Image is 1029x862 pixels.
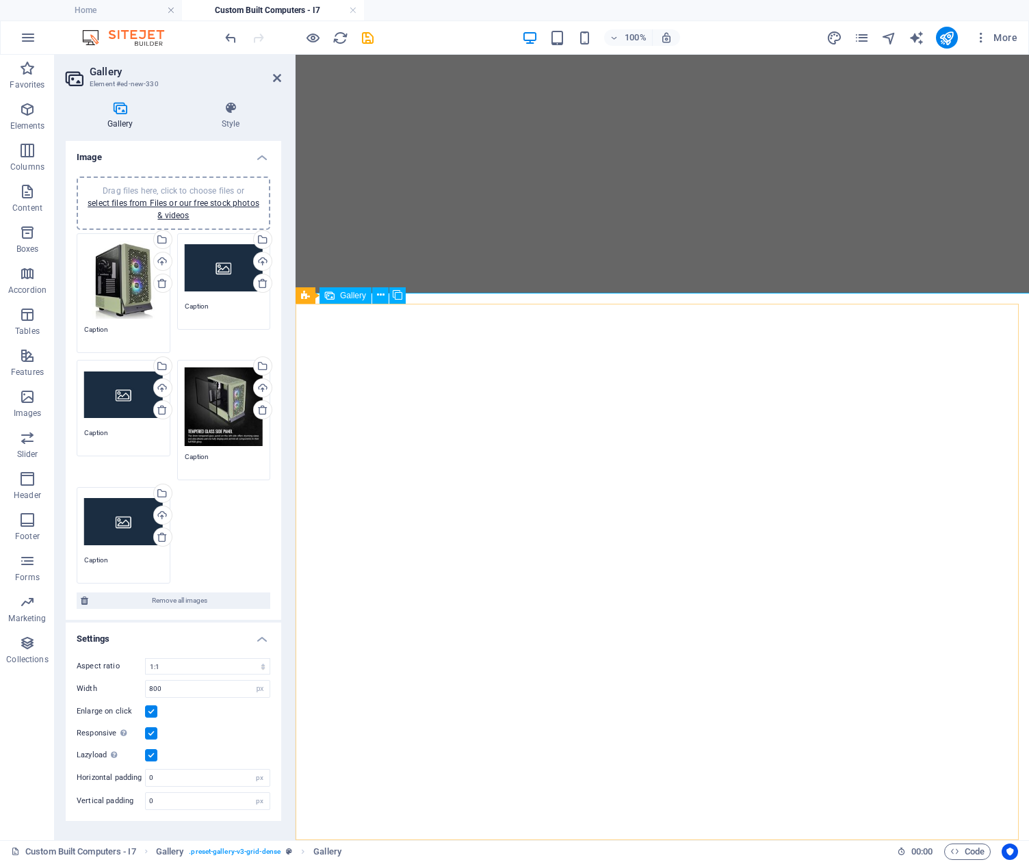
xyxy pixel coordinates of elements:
label: Lazyload [77,747,145,763]
span: Remove all images [92,592,266,609]
p: Marketing [8,613,46,624]
button: 100% [604,29,653,46]
i: AI Writer [909,30,924,46]
button: save [359,29,376,46]
p: Columns [10,161,44,172]
label: Vertical padding [77,797,145,805]
i: This element is a customizable preset [286,848,292,855]
img: Editor Logo [79,29,181,46]
h6: 100% [625,29,647,46]
p: Features [11,367,44,378]
p: Accordion [8,285,47,296]
span: 00 00 [911,844,933,860]
h6: Session time [897,844,933,860]
div: px [250,793,270,809]
nav: breadcrumb [156,844,341,860]
h4: Settings [66,623,281,647]
label: Width [77,685,145,692]
p: Boxes [16,244,39,254]
i: Undo: Edit gallery images (Ctrl+Z) [223,30,239,46]
div: img-small.jpg [84,367,163,422]
button: More [969,27,1023,49]
div: px [250,770,270,786]
h4: Gallery [66,101,180,130]
h4: Custom Built Computers - I7 [182,3,364,18]
i: On resize automatically adjust zoom level to fit chosen device. [660,31,673,44]
p: Favorites [10,79,44,90]
i: Pages (Ctrl+Alt+S) [854,30,870,46]
label: Responsive [77,725,145,742]
span: More [974,31,1017,44]
button: publish [936,27,958,49]
span: Code [950,844,985,860]
p: Slider [17,449,38,460]
span: . preset-gallery-v3-grid-dense [189,844,281,860]
div: img-small.jpg [185,241,263,296]
button: pages [854,29,870,46]
div: Ceres-1-5as7H3qjV2rdWrnR-4i47g.jpg [84,241,163,319]
button: undo [222,29,239,46]
i: Save (Ctrl+S) [360,30,376,46]
button: Usercentrics [1002,844,1018,860]
label: Aspect ratio [77,658,145,675]
button: Click here to leave preview mode and continue editing [304,29,321,46]
i: Reload page [333,30,348,46]
button: reload [332,29,348,46]
span: Gallery [340,291,366,300]
p: Images [14,408,42,419]
span: Click to select. Double-click to edit [313,844,341,860]
div: img-small.jpg [84,495,163,549]
h4: Style [180,101,281,130]
i: Navigator [881,30,897,46]
a: select files from Files or our free stock photos & videos [88,198,259,220]
p: Forms [15,572,40,583]
span: Drag files here, click to choose files or [88,186,259,220]
label: Enlarge on click [77,703,145,720]
h4: Image [66,141,281,166]
button: Code [944,844,991,860]
p: Tables [15,326,40,337]
i: Design (Ctrl+Alt+Y) [826,30,842,46]
button: navigator [881,29,898,46]
p: Collections [6,654,48,665]
p: Header [14,490,41,501]
p: Footer [15,531,40,542]
span: Click to select. Double-click to edit [156,844,184,860]
h2: Gallery [90,66,281,78]
h3: Element #ed-new-330 [90,78,254,90]
p: Content [12,203,42,213]
i: Publish [939,30,954,46]
button: text_generator [909,29,925,46]
button: Remove all images [77,592,270,609]
div: Ceres-2-pWwGW5tU1N0ufupwqmpTvA.jpg [185,367,263,446]
p: Elements [10,120,45,131]
span: : [921,846,923,857]
button: design [826,29,843,46]
a: Click to cancel selection. Double-click to open Pages [11,844,136,860]
label: Horizontal padding [77,774,145,781]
